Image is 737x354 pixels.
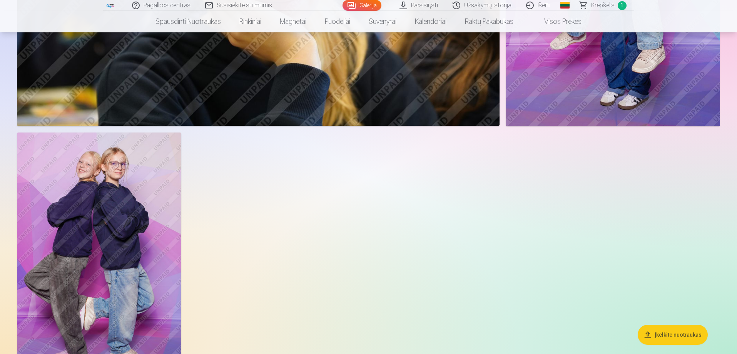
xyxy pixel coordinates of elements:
a: Puodeliai [316,11,359,32]
a: Raktų pakabukas [456,11,523,32]
a: Magnetai [271,11,316,32]
a: Suvenyrai [359,11,406,32]
a: Kalendoriai [406,11,456,32]
button: Įkelkite nuotraukas [638,325,708,345]
img: /fa2 [106,3,115,8]
a: Spausdinti nuotraukas [146,11,230,32]
span: Krepšelis [591,1,615,10]
a: Visos prekės [523,11,591,32]
span: 1 [618,1,627,10]
a: Rinkiniai [230,11,271,32]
